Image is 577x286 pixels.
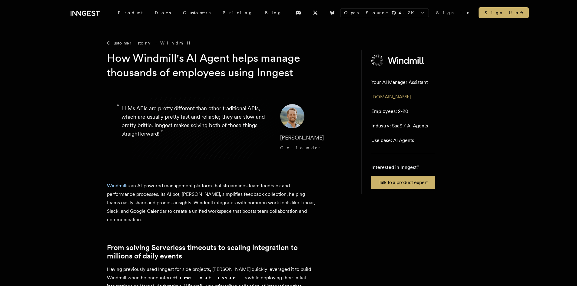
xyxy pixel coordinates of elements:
[107,183,126,189] a: Windmill
[280,145,321,150] span: Co-founder
[371,176,435,189] a: Talk to a product expert
[371,108,397,114] span: Employees:
[161,129,164,137] span: ”
[112,7,149,18] div: Product
[280,104,304,128] img: Image of Max Shaw
[371,54,425,67] img: Windmill's logo
[259,7,288,18] a: Blog
[107,40,349,46] div: Customer story - Windmill
[371,123,391,129] span: Industry:
[479,7,529,18] a: Sign Up
[371,79,428,86] p: Your AI Manager Assistant
[371,137,414,144] p: AI Agents
[399,10,418,16] span: 4.3 K
[371,108,408,115] p: 2-20
[371,164,435,171] p: Interested in Inngest?
[217,7,259,18] a: Pricing
[371,137,392,143] span: Use case:
[117,105,120,109] span: “
[309,8,322,18] a: X
[149,7,177,18] a: Docs
[344,10,389,16] span: Open Source
[107,182,319,224] p: is an AI-powered management platform that streamlines team feedback and performance processes. It...
[326,8,339,18] a: Bluesky
[436,10,471,16] a: Sign In
[280,134,324,141] span: [PERSON_NAME]
[107,51,340,80] h1: How Windmill's AI Agent helps manage thousands of employees using Inngest
[175,275,248,281] strong: timeout issues
[121,104,270,153] p: LLMs APIs are pretty different than other traditional APIs, which are usually pretty fast and rel...
[177,7,217,18] a: Customers
[292,8,305,18] a: Discord
[371,94,411,100] a: [DOMAIN_NAME]
[107,243,319,260] a: From solving Serverless timeouts to scaling integration to millions of daily events
[371,122,428,130] p: SaaS / AI Agents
